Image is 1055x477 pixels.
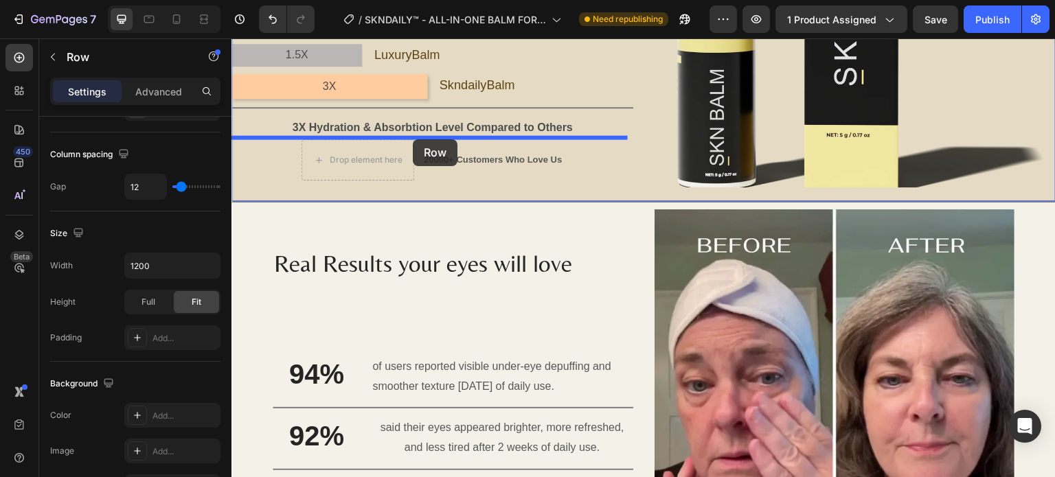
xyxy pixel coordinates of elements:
[152,410,217,422] div: Add...
[50,331,82,344] div: Padding
[152,332,217,345] div: Add...
[50,409,71,421] div: Color
[50,146,132,164] div: Column spacing
[913,5,958,33] button: Save
[90,11,96,27] p: 7
[50,181,66,193] div: Gap
[152,445,217,458] div: Add...
[1008,410,1041,443] div: Open Intercom Messenger
[125,253,220,278] input: Auto
[259,5,315,33] div: Undo/Redo
[135,84,182,99] p: Advanced
[68,84,106,99] p: Settings
[365,12,546,27] span: SKNDAILY™ - ALL-IN-ONE BALM FOR UNDER-EYE RENEWAL
[964,5,1021,33] button: Publish
[787,12,876,27] span: 1 product assigned
[125,174,166,199] input: Auto
[975,12,1010,27] div: Publish
[13,146,33,157] div: 450
[192,296,201,308] span: Fit
[359,12,362,27] span: /
[50,296,76,308] div: Height
[50,259,73,272] div: Width
[10,251,33,262] div: Beta
[231,38,1055,477] iframe: Design area
[67,49,183,65] p: Row
[141,296,155,308] span: Full
[775,5,907,33] button: 1 product assigned
[924,14,947,25] span: Save
[5,5,102,33] button: 7
[50,375,117,393] div: Background
[593,13,663,25] span: Need republishing
[50,445,74,457] div: Image
[50,224,87,243] div: Size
